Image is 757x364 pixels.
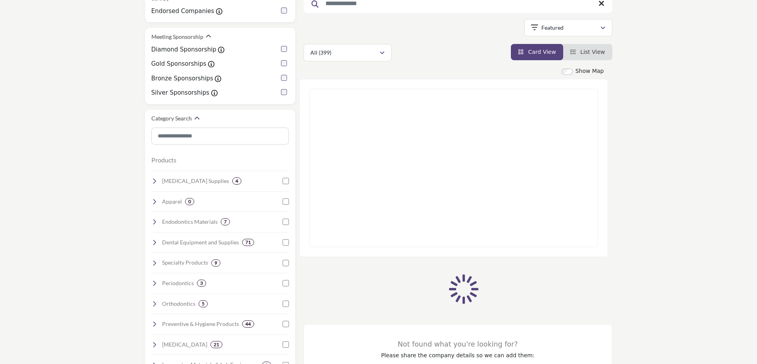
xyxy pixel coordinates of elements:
[221,218,230,225] div: 7 Results For Endodontics Materials
[151,74,213,83] label: Bronze Sponsorships
[199,300,208,307] div: 5 Results For Orthodontics
[245,240,251,245] b: 71
[281,75,287,81] input: Bronze Sponsorships checkbox
[200,280,203,286] b: 3
[580,49,605,55] span: List View
[210,341,222,348] div: 21 Results For Prosthodontics
[232,177,241,185] div: 4 Results For Oral Surgery Supplies
[528,49,556,55] span: Card View
[197,280,206,287] div: 3 Results For Periodontics
[575,67,604,75] label: Show Map
[162,341,207,349] h4: Prosthodontics: Products for dental prostheses, such as crowns, bridges, dentures, and implants.
[235,178,238,184] b: 4
[283,260,289,266] input: Select Specialty Products checkbox
[541,24,564,32] p: Featured
[151,59,206,69] label: Gold Sponsorships
[281,46,287,52] input: Diamond Sponsorship checkbox
[283,198,289,205] input: Select Apparel checkbox
[283,219,289,225] input: Select Endodontics Materials checkbox
[162,198,182,206] h4: Apparel: Clothing and uniforms for dental professionals.
[214,342,219,347] b: 21
[151,155,176,165] button: Products
[570,49,605,55] a: View List
[162,320,239,328] h4: Preventive & Hygiene Products: Fluorides, sealants, toothbrushes, and oral health maintenance pro...
[162,177,229,185] h4: Oral Surgery Supplies: Instruments and materials for surgical procedures, extractions, and bone g...
[202,301,205,307] b: 5
[242,320,254,328] div: 44 Results For Preventive & Hygiene Products
[151,33,203,41] h2: Meeting Sponsorship
[524,19,612,36] button: Featured
[224,219,227,225] b: 7
[162,279,194,287] h4: Periodontics: Products for gum health, including scalers, regenerative materials, and treatment s...
[283,301,289,307] input: Select Orthodontics checkbox
[162,300,195,308] h4: Orthodontics: Brackets, wires, aligners, and tools for correcting dental misalignments.
[188,199,191,204] b: 0
[320,340,596,349] h3: Not found what you're looking for?
[281,89,287,95] input: Silver Sponsorships checkbox
[310,49,331,57] p: All (399)
[511,44,563,60] li: Card View
[518,49,556,55] a: View Card
[185,198,194,205] div: 0 Results For Apparel
[151,114,192,122] h2: Category Search
[245,321,251,327] b: 44
[283,178,289,184] input: Select Oral Surgery Supplies checkbox
[242,239,254,246] div: 71 Results For Dental Equipment and Supplies
[151,88,210,97] label: Silver Sponsorships
[283,280,289,286] input: Select Periodontics checkbox
[162,238,239,246] h4: Dental Equipment and Supplies: Essential dental chairs, lights, suction devices, and other clinic...
[563,44,612,60] li: List View
[283,321,289,327] input: Select Preventive & Hygiene Products checkbox
[281,60,287,66] input: Gold Sponsorships checkbox
[151,7,214,16] label: Endorsed Companies
[151,45,216,54] label: Diamond Sponsorship
[381,352,534,358] span: Please share the company details so we can add them:
[162,259,208,267] h4: Specialty Products: Unique or advanced dental products tailored to specific needs and treatments.
[281,8,287,13] input: Endorsed Companies checkbox
[214,260,217,266] b: 9
[162,218,218,226] h4: Endodontics Materials: Supplies for root canal treatments, including sealers, files, and obturati...
[211,259,220,267] div: 9 Results For Specialty Products
[283,341,289,348] input: Select Prosthodontics checkbox
[304,44,392,61] button: All (399)
[151,128,289,145] input: Search Category
[283,239,289,246] input: Select Dental Equipment and Supplies checkbox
